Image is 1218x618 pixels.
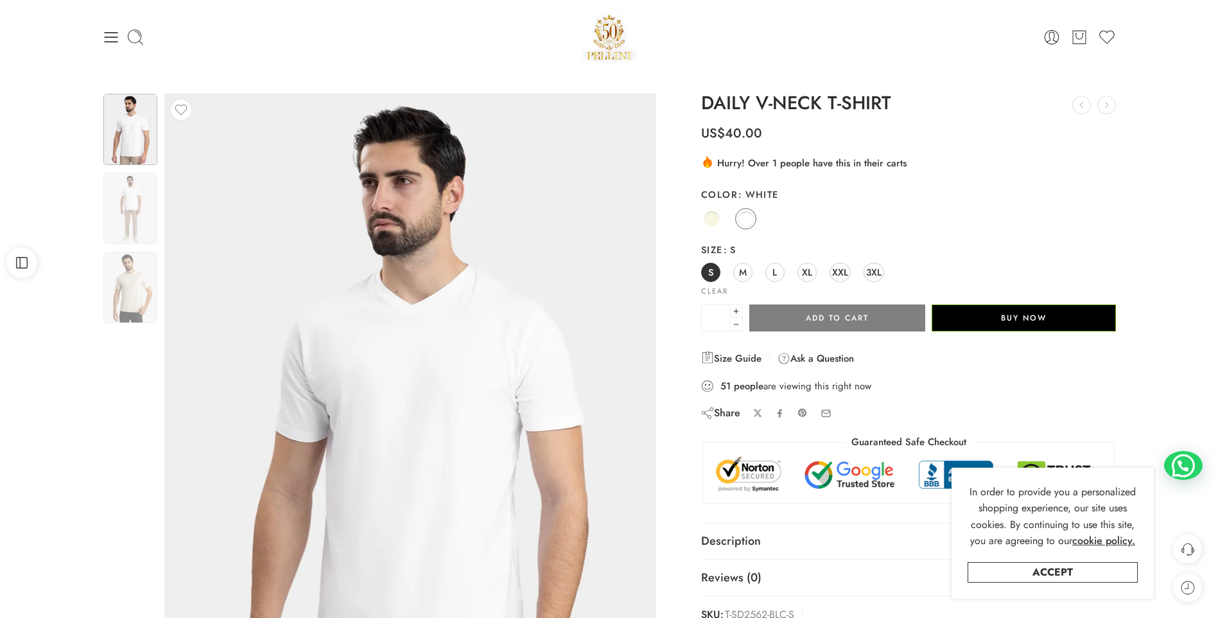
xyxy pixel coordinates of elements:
[845,436,973,449] legend: Guaranteed Safe Checkout
[733,263,753,282] a: M
[701,124,762,143] bdi: 40.00
[932,305,1116,331] button: Buy Now
[802,263,812,281] span: XL
[103,173,157,244] img: New-items72
[797,263,817,282] a: XL
[701,263,720,282] a: S
[701,243,1117,256] label: Size
[753,409,763,418] a: Share on X
[864,263,884,282] a: 3XL
[720,380,731,393] strong: 51
[708,263,713,281] span: S
[701,406,740,420] div: Share
[1043,28,1061,46] a: Login / Register
[582,10,637,64] a: Pellini -
[832,263,848,281] span: XXL
[797,408,808,418] a: Pin on Pinterest
[970,484,1136,549] span: In order to provide you a personalized shopping experience, our site uses cookies. By continuing ...
[701,524,1117,560] a: Description
[830,263,851,282] a: XXL
[701,379,1117,393] div: are viewing this right now
[701,560,1117,596] a: Reviews (0)
[749,305,925,331] button: Add to cart
[1098,28,1116,46] a: Wishlist
[765,263,785,282] a: L
[582,10,637,64] img: Pellini
[701,155,1117,170] div: Hurry! Over 1 people have this in their carts
[701,124,725,143] span: US$
[738,188,779,201] span: White
[723,243,736,256] span: S
[739,263,747,281] span: M
[701,351,761,366] a: Size Guide
[701,305,730,331] input: Product quantity
[772,263,777,281] span: L
[701,288,728,295] a: Clear options
[734,380,763,393] strong: people
[103,94,157,165] img: New-items72
[701,93,1117,114] h1: DAILY V-NECK T-SHIRT
[821,408,831,419] a: Email to your friends
[778,351,854,366] a: Ask a Question
[775,409,785,418] a: Share on Facebook
[1070,28,1088,46] a: Cart
[713,455,1105,493] img: Trust
[103,252,157,323] img: New-items72
[968,562,1138,583] a: Accept
[701,188,1117,201] label: Color
[866,263,882,281] span: 3XL
[1072,533,1135,549] a: cookie policy.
